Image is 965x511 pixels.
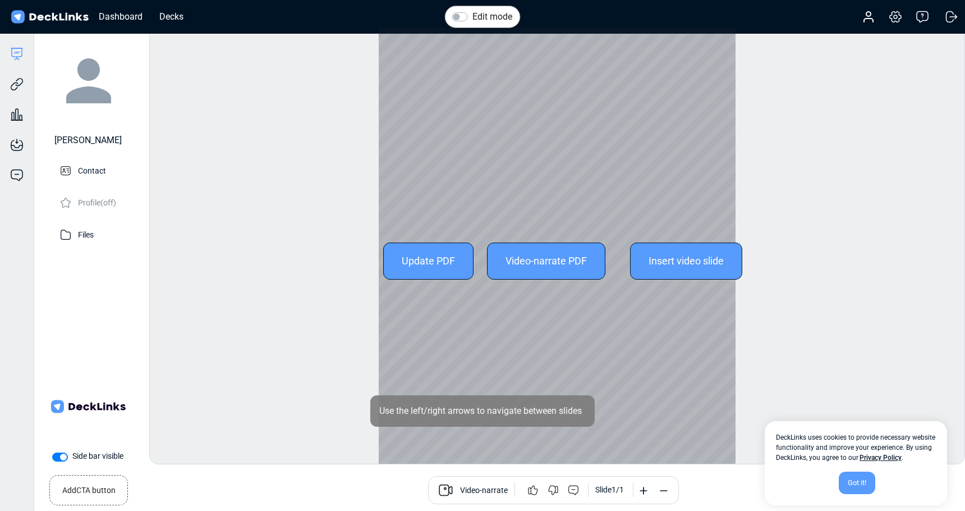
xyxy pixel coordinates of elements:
img: DeckLinks [9,9,90,25]
div: Use the left/right arrows to navigate between slides [370,395,595,427]
a: Privacy Policy [860,454,902,462]
div: Slide 1 / 1 [595,484,624,496]
span: Video-narrate [460,485,508,498]
img: Company Banner [49,367,127,446]
div: Got it! [839,472,875,494]
p: Contact [78,163,106,177]
div: Update PDF [383,243,474,280]
label: Edit mode [472,10,512,24]
div: [PERSON_NAME] [54,134,122,147]
span: DeckLinks uses cookies to provide necessary website functionality and improve your experience. By... [776,432,936,463]
div: Decks [154,10,189,24]
p: Files [78,227,94,241]
p: Profile (off) [78,195,116,209]
div: Video-narrate PDF [487,243,605,280]
small: Add CTA button [62,480,116,496]
div: Insert video slide [630,243,742,280]
div: Dashboard [93,10,148,24]
label: Side bar visible [72,450,123,462]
